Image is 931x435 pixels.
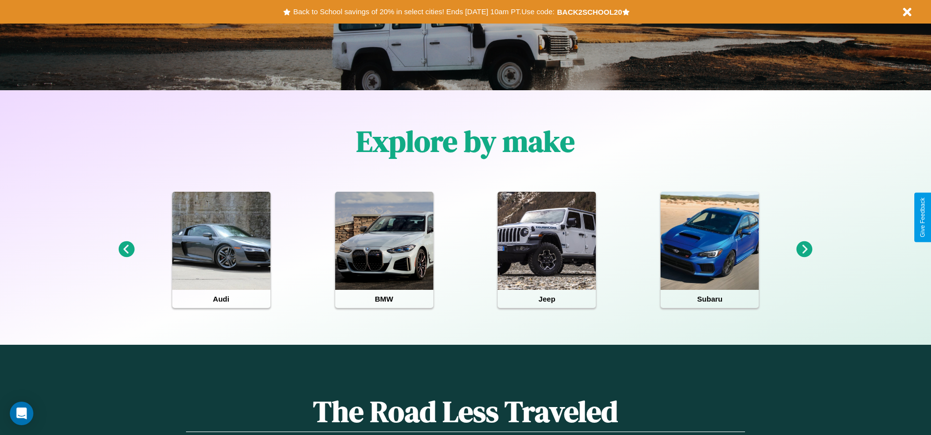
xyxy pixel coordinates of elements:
h4: BMW [335,290,433,308]
button: Back to School savings of 20% in select cities! Ends [DATE] 10am PT.Use code: [291,5,557,19]
b: BACK2SCHOOL20 [557,8,622,16]
div: Open Intercom Messenger [10,402,33,425]
h4: Subaru [661,290,759,308]
h4: Audi [172,290,270,308]
h4: Jeep [498,290,596,308]
div: Give Feedback [919,198,926,237]
h1: The Road Less Traveled [186,391,745,432]
h1: Explore by make [356,121,575,161]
